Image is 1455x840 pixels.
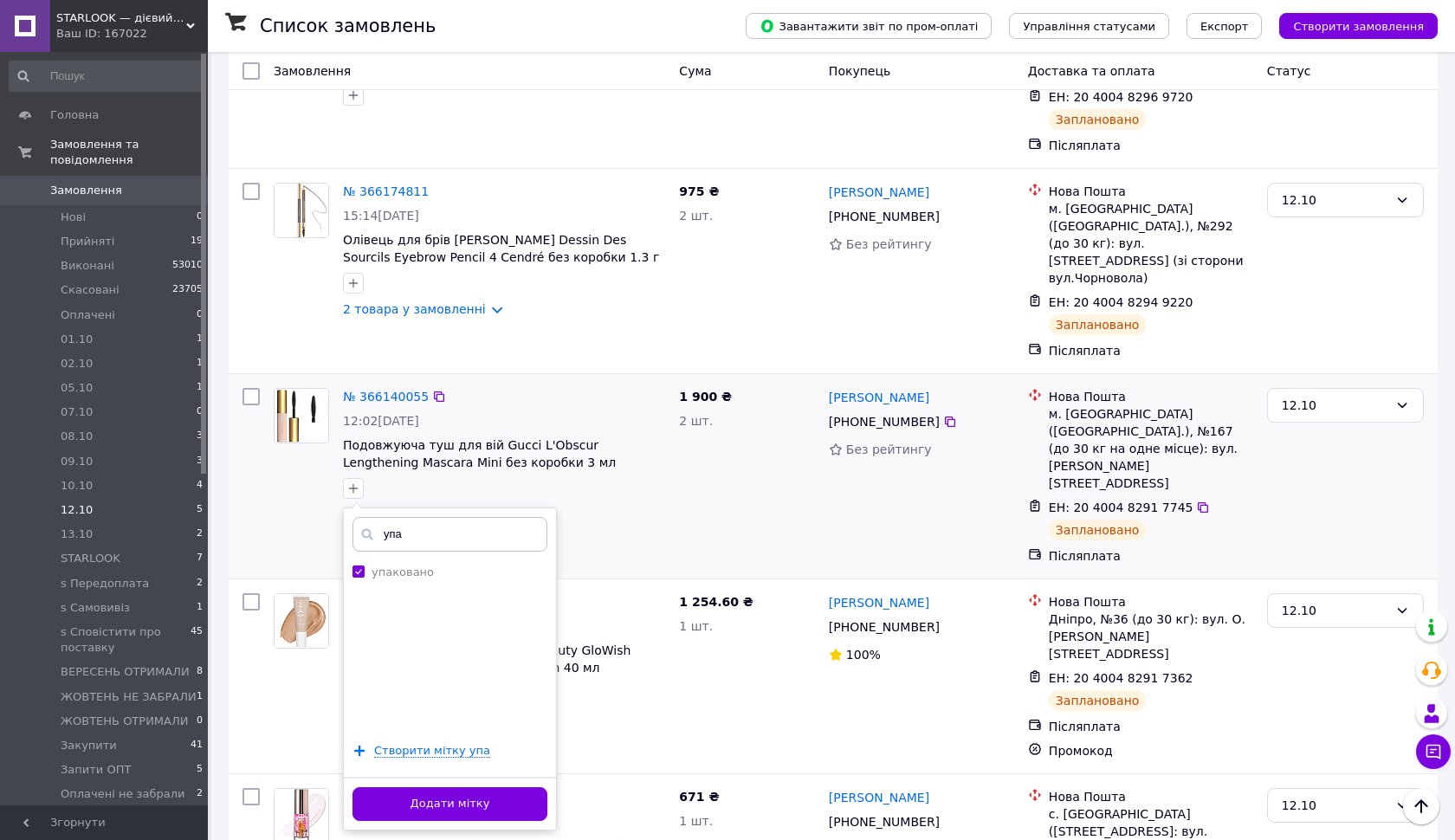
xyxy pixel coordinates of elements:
span: 2 [197,527,203,542]
span: 13.10 [61,527,93,542]
span: 19 [191,234,203,249]
span: Замовлення [50,183,122,198]
span: s Самовивіз [61,600,130,616]
a: [PERSON_NAME] [829,594,929,611]
span: ЖОВТЕНЬ НЕ ЗАБРАЛИ [61,689,197,705]
label: упаковано [372,565,434,578]
a: Фото товару [274,388,329,443]
span: [PHONE_NUMBER] [829,815,940,829]
span: 0 [197,210,203,225]
span: Головна [50,107,99,123]
span: Створити мітку упа [374,744,490,758]
span: 2 [197,786,203,802]
span: STARLOOK [61,551,120,566]
span: Створити замовлення [1293,20,1424,33]
div: Дніпро, №36 (до 30 кг): вул. О. [PERSON_NAME][STREET_ADDRESS] [1049,611,1253,662]
button: Чат з покупцем [1416,734,1451,769]
div: Післяплата [1049,547,1253,565]
span: 1 [197,689,203,705]
span: ЕН: 20 4004 8291 7745 [1049,501,1193,514]
a: № 366140055 [343,390,429,404]
span: Без рейтингу [846,237,932,251]
span: 05.10 [61,380,93,396]
span: Прийняті [61,234,114,249]
span: 100% [846,648,881,662]
span: 5 [197,762,203,778]
span: Оплачені [61,307,115,323]
button: Завантажити звіт по пром-оплаті [746,13,992,39]
div: Заплановано [1049,109,1147,130]
span: Подовжуюча туш для вій Gucci L'Obscur Lengthening Mascara Mini без коробки 3 мл [343,438,616,469]
span: 2 шт. [679,209,713,223]
div: Нова Пошта [1049,183,1253,200]
span: s Сповістити про поставку [61,624,191,656]
span: 2 [197,576,203,591]
div: Післяплата [1049,137,1253,154]
button: Додати мітку [352,787,547,821]
span: 10.10 [61,478,93,494]
div: м. [GEOGRAPHIC_DATA] ([GEOGRAPHIC_DATA].), №167 (до 30 кг на одне місце): вул. [PERSON_NAME][STRE... [1049,405,1253,492]
span: [PHONE_NUMBER] [829,210,940,223]
span: Закупити [61,738,117,753]
span: 1 [197,356,203,372]
div: Ваш ID: 167022 [56,26,208,42]
img: Фото товару [275,594,328,648]
span: ЖОВТЕНЬ ОТРИМАЛИ [61,714,188,729]
div: Нова Пошта [1049,593,1253,611]
div: Заплановано [1049,690,1147,711]
span: 41 [191,738,203,753]
div: Післяплата [1049,718,1253,735]
div: Заплановано [1049,314,1147,335]
span: Оплачені не забрали [61,786,184,802]
span: ЕН: 20 4004 8291 7362 [1049,671,1193,685]
span: Покупець [829,64,890,78]
span: 12:02[DATE] [343,414,419,428]
span: 4 [197,478,203,494]
span: s Передоплата [61,576,149,591]
h1: Список замовлень [260,16,436,36]
span: Експорт [1200,20,1249,33]
div: 12.10 [1282,796,1388,815]
span: 0 [197,307,203,323]
span: Нові [61,210,86,225]
div: 12.10 [1282,601,1388,620]
span: ЕН: 20 4004 8296 9720 [1049,90,1193,104]
div: Нова Пошта [1049,788,1253,805]
span: Cума [679,64,711,78]
a: 2 товара у замовленні [343,302,486,316]
a: [PERSON_NAME] [829,789,929,806]
a: Фото товару [274,593,329,649]
span: [PHONE_NUMBER] [829,620,940,634]
button: Управління статусами [1009,13,1169,39]
span: 1 [197,380,203,396]
span: Виконані [61,258,114,274]
span: 23705 [172,282,203,298]
span: 09.10 [61,454,93,469]
img: Фото товару [275,389,328,443]
span: 1 [197,332,203,347]
span: Замовлення та повідомлення [50,137,208,168]
span: 1 254.60 ₴ [679,595,753,609]
span: 3 [197,454,203,469]
a: Фото товару [274,183,329,238]
a: № 366174811 [343,184,429,198]
span: Доставка та оплата [1028,64,1155,78]
span: 3 [197,429,203,444]
a: [PERSON_NAME] [829,389,929,406]
span: Завантажити звіт по пром-оплаті [760,18,978,34]
span: 45 [191,624,203,656]
span: 0 [197,404,203,420]
span: 2 шт. [679,414,713,428]
span: [PHONE_NUMBER] [829,415,940,429]
span: STARLOOK — дієвий догляд, розкішний макіяж. [56,10,186,26]
button: Експорт [1187,13,1263,39]
span: ВЕРЕСЕНЬ ОТРИМАЛИ [61,664,190,680]
span: 1 шт. [679,814,713,828]
img: Фото товару [275,184,328,237]
div: 12.10 [1282,191,1388,210]
span: Без рейтингу [846,443,932,456]
a: Створити замовлення [1262,18,1438,32]
div: 12.10 [1282,396,1388,415]
a: Олівець для брів [PERSON_NAME] Dessin Des Sourcils Eyebrow Pencil 4 Cendré без коробки 1.3 г [343,233,659,264]
span: Управління статусами [1023,20,1155,33]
